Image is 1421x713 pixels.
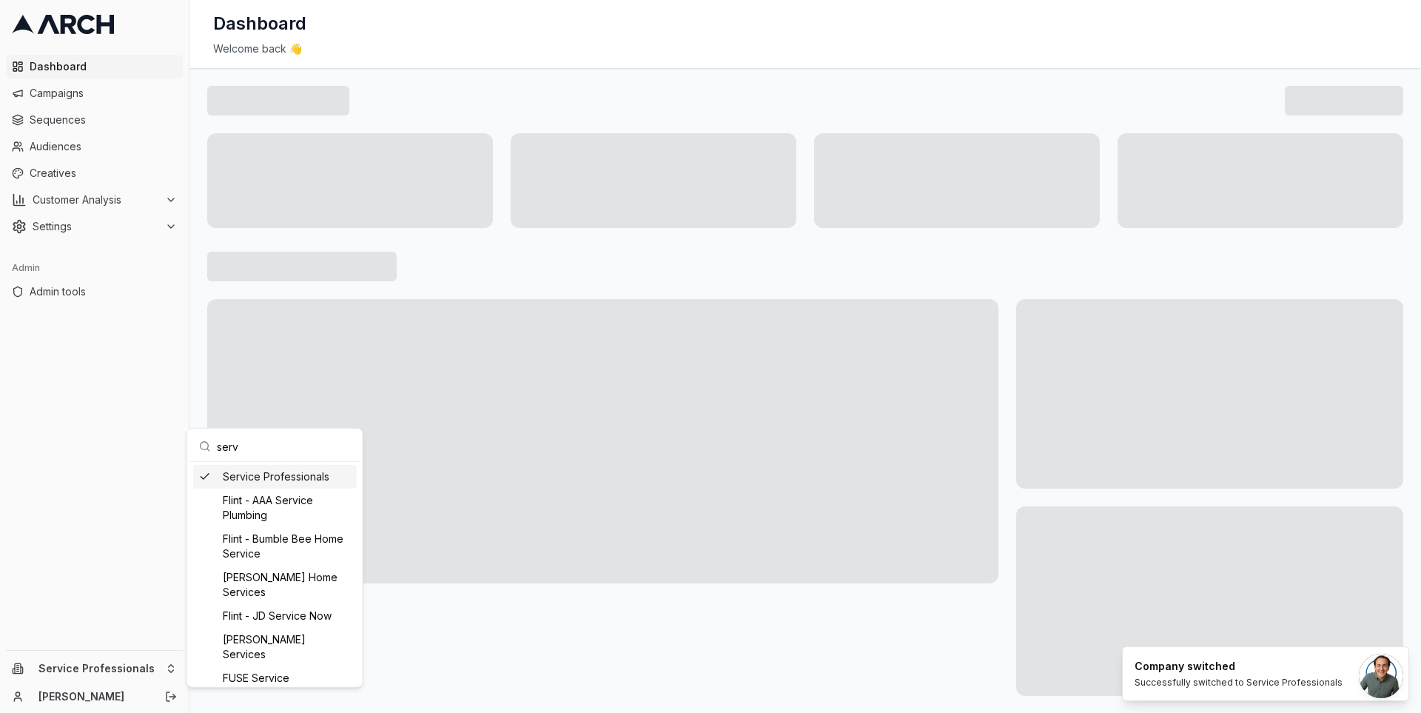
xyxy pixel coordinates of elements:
div: Open chat [1359,654,1403,698]
button: Log out [161,686,181,707]
span: Settings [33,219,159,234]
div: Flint - JD Service Now [193,604,357,628]
span: Customer Analysis [33,193,159,207]
span: Campaigns [30,86,177,101]
div: Admin [6,256,183,280]
div: [PERSON_NAME] Home Services [193,566,357,604]
div: FUSE Service [193,666,357,690]
a: [PERSON_NAME] [38,689,149,704]
div: Suggestions [190,462,360,684]
div: Flint - Bumble Bee Home Service [193,527,357,566]
span: Audiences [30,139,177,154]
span: Creatives [30,166,177,181]
span: Service Professionals [38,662,159,675]
div: Company switched [1135,659,1343,674]
div: [PERSON_NAME] Services [193,628,357,666]
input: Search company... [217,432,351,461]
div: Flint - AAA Service Plumbing [193,489,357,527]
span: Admin tools [30,284,177,299]
div: Service Professionals [193,465,357,489]
span: Sequences [30,113,177,127]
div: Successfully switched to Service Professionals [1135,677,1343,689]
div: Welcome back 👋 [213,41,1397,56]
h1: Dashboard [213,12,306,36]
span: Dashboard [30,59,177,74]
